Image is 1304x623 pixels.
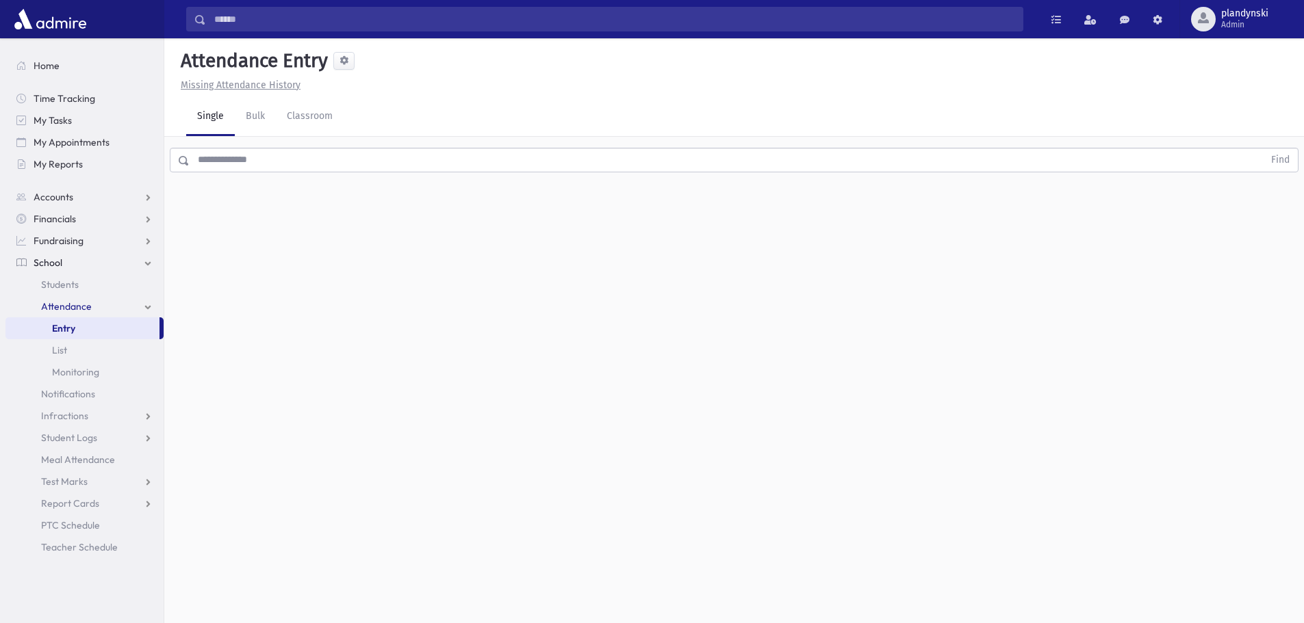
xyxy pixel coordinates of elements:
[5,405,164,427] a: Infractions
[5,88,164,109] a: Time Tracking
[52,322,75,334] span: Entry
[41,453,115,466] span: Meal Attendance
[5,449,164,470] a: Meal Attendance
[34,235,84,247] span: Fundraising
[41,541,118,553] span: Teacher Schedule
[276,98,344,136] a: Classroom
[5,153,164,175] a: My Reports
[5,536,164,558] a: Teacher Schedule
[41,410,88,422] span: Infractions
[52,344,67,356] span: List
[206,7,1023,31] input: Search
[52,366,99,378] span: Monitoring
[5,55,164,77] a: Home
[5,492,164,514] a: Report Cards
[5,317,159,339] a: Entry
[41,497,99,509] span: Report Cards
[41,519,100,531] span: PTC Schedule
[5,252,164,274] a: School
[5,361,164,383] a: Monitoring
[34,158,83,170] span: My Reports
[175,49,328,72] h5: Attendance Entry
[41,388,95,400] span: Notifications
[34,114,72,127] span: My Tasks
[5,383,164,405] a: Notifications
[34,59,60,72] span: Home
[11,5,90,33] img: AdmirePro
[5,186,164,208] a: Accounts
[1221,8,1268,19] span: plandynski
[34,256,62,269] span: School
[181,79,301,91] u: Missing Attendance History
[175,79,301,91] a: Missing Attendance History
[41,475,88,488] span: Test Marks
[5,274,164,295] a: Students
[5,514,164,536] a: PTC Schedule
[5,427,164,449] a: Student Logs
[41,278,79,291] span: Students
[5,208,164,230] a: Financials
[5,230,164,252] a: Fundraising
[34,191,73,203] span: Accounts
[5,109,164,131] a: My Tasks
[5,339,164,361] a: List
[41,432,97,444] span: Student Logs
[1263,148,1298,172] button: Find
[235,98,276,136] a: Bulk
[5,470,164,492] a: Test Marks
[186,98,235,136] a: Single
[1221,19,1268,30] span: Admin
[34,136,110,148] span: My Appointments
[41,300,92,313] span: Attendance
[34,213,76,225] span: Financials
[5,131,164,153] a: My Appointments
[5,295,164,317] a: Attendance
[34,92,95,105] span: Time Tracking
